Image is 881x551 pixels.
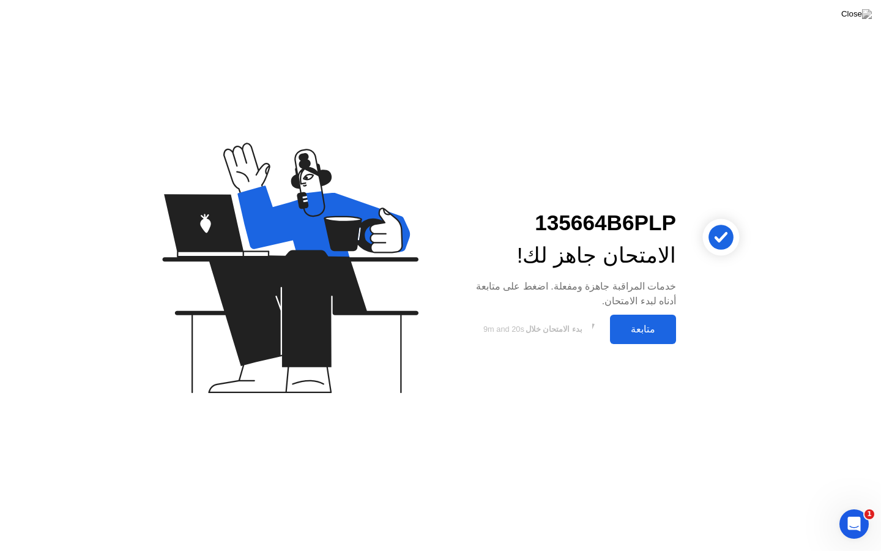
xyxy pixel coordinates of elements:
button: متابعة [610,315,676,344]
button: بدء الامتحان خلال9m and 20s [460,318,604,341]
img: Close [841,9,872,19]
div: الامتحان جاهز لك! [460,239,676,272]
div: متابعة [614,323,672,335]
div: خدمات المراقبة جاهزة ومفعلة. اضغط على متابعة أدناه لبدء الامتحان. [460,279,676,309]
div: 135664B6PLP [460,207,676,239]
span: 9m and 20s [483,324,524,334]
span: 1 [864,509,874,519]
iframe: Intercom live chat [839,509,869,539]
